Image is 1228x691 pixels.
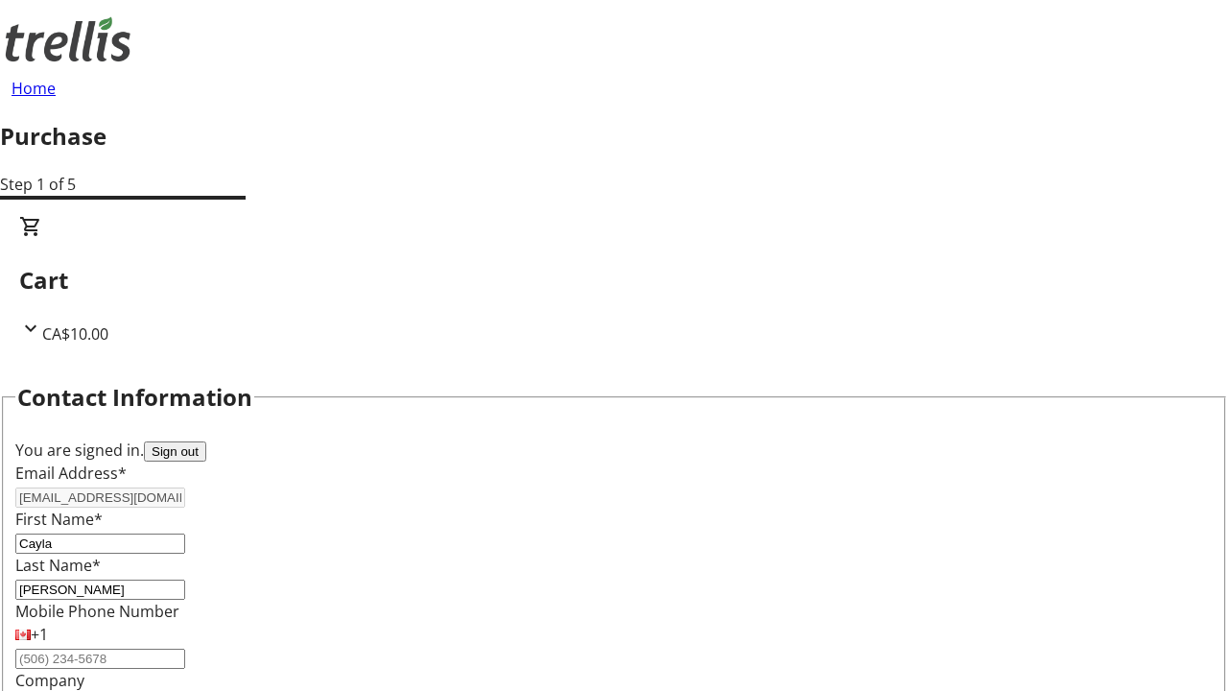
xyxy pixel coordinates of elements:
label: Last Name* [15,555,101,576]
button: Sign out [144,441,206,462]
label: Mobile Phone Number [15,601,179,622]
div: You are signed in. [15,439,1213,462]
div: CartCA$10.00 [19,215,1209,345]
input: (506) 234-5678 [15,649,185,669]
span: CA$10.00 [42,323,108,345]
label: Email Address* [15,463,127,484]
label: Company [15,670,84,691]
label: First Name* [15,509,103,530]
h2: Cart [19,263,1209,298]
h2: Contact Information [17,380,252,415]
